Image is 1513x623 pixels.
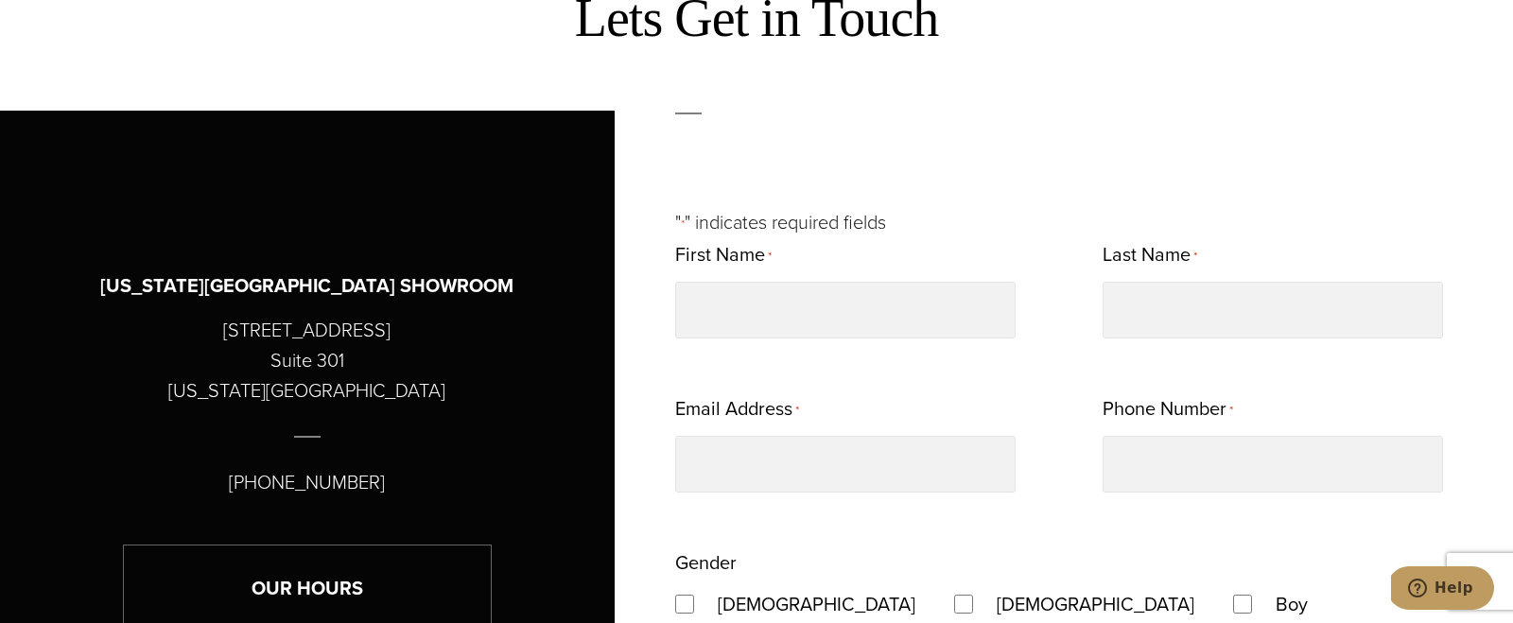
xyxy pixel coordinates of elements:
label: Phone Number [1103,391,1233,428]
label: [DEMOGRAPHIC_DATA] [978,587,1213,621]
label: First Name [675,237,772,274]
label: Email Address [675,391,799,428]
label: Last Name [1103,237,1197,274]
p: " " indicates required fields [675,207,1513,237]
p: [PHONE_NUMBER] [229,467,385,497]
iframe: Opens a widget where you can chat to one of our agents [1391,566,1494,614]
label: Boy [1257,587,1327,621]
legend: Gender [675,545,737,580]
h3: Our Hours [124,574,491,603]
label: [DEMOGRAPHIC_DATA] [699,587,934,621]
p: [STREET_ADDRESS] Suite 301 [US_STATE][GEOGRAPHIC_DATA] [168,315,445,406]
h3: [US_STATE][GEOGRAPHIC_DATA] SHOWROOM [100,271,513,301]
